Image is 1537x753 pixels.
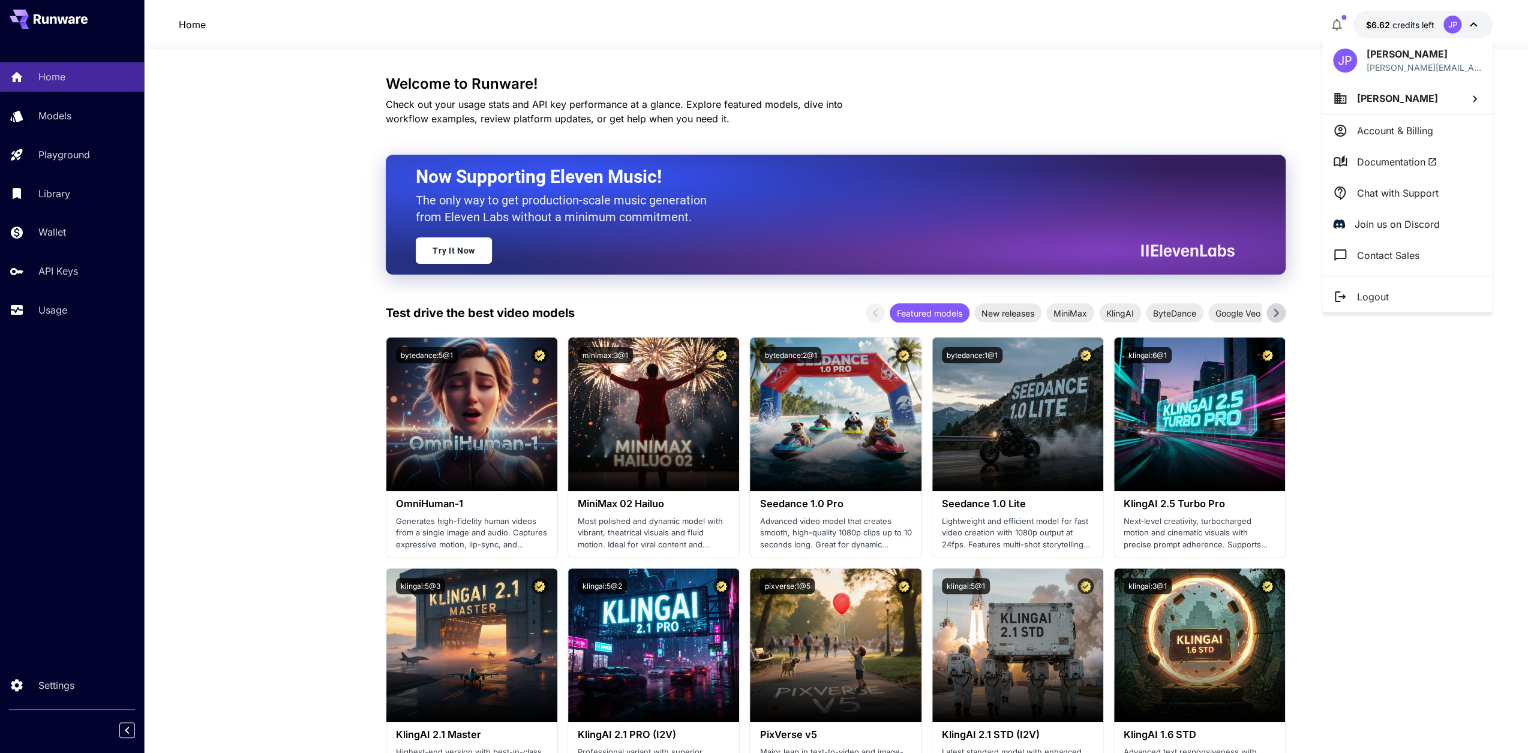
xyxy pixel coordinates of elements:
[1357,290,1389,304] p: Logout
[1357,248,1419,263] p: Contact Sales
[1355,217,1440,231] p: Join us on Discord
[1322,82,1493,115] button: [PERSON_NAME]
[1367,47,1482,61] p: [PERSON_NAME]
[1367,61,1482,74] p: [PERSON_NAME][EMAIL_ADDRESS][DOMAIN_NAME]
[1357,124,1433,138] p: Account & Billing
[1357,92,1438,104] span: [PERSON_NAME]
[1357,186,1439,200] p: Chat with Support
[1367,61,1482,74] div: josh@popperwell.net
[1357,155,1437,169] span: Documentation
[1333,49,1357,73] div: JP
